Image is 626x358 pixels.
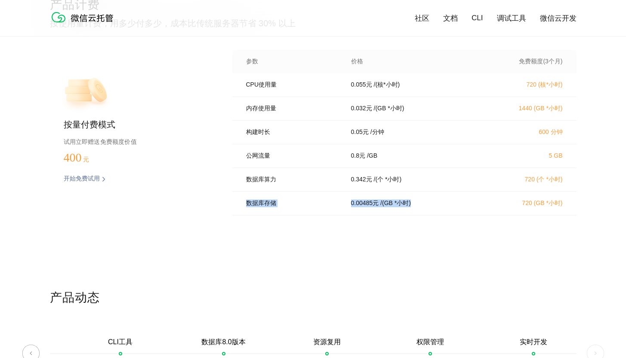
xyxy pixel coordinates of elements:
[374,81,400,89] p: / (核*小时)
[351,199,379,207] p: 0.00485 元
[50,20,119,27] a: 微信云托管
[351,58,363,65] p: 价格
[540,13,577,23] a: 微信云开发
[64,151,107,165] p: 400
[487,58,563,65] p: 免费额度(3个月)
[487,199,563,207] p: 720 (GB *小时)
[380,199,411,207] p: / (GB *小时)
[367,152,377,160] p: / GB
[246,105,339,112] p: 内存使用量
[351,152,365,160] p: 0.8 元
[246,152,339,160] p: 公网流量
[313,338,341,347] p: 资源复用
[50,9,119,26] img: 微信云托管
[246,176,339,184] p: 数据库算力
[83,156,89,163] span: 元
[246,81,339,89] p: CPU使用量
[487,152,563,159] p: 5 GB
[64,175,100,184] p: 开始免费试用
[443,13,458,23] a: 文档
[50,290,577,307] p: 产品动态
[487,128,563,136] p: 600 分钟
[201,338,245,347] p: 数据库8.0版本
[351,81,372,89] p: 0.055 元
[64,119,205,131] p: 按量付费模式
[487,176,563,184] p: 720 (个 *小时)
[108,338,133,347] p: CLI工具
[374,176,402,184] p: / (个 *小时)
[520,338,547,347] p: 实时开发
[351,105,372,112] p: 0.032 元
[351,176,372,184] p: 0.342 元
[416,338,444,347] p: 权限管理
[370,128,384,136] p: / 分钟
[246,58,339,65] p: 参数
[415,13,429,23] a: 社区
[487,105,563,112] p: 1440 (GB *小时)
[497,13,526,23] a: 调试工具
[64,136,205,147] p: 试用立即赠送免费额度价值
[246,199,339,207] p: 数据库存储
[374,105,404,112] p: / (GB *小时)
[472,14,483,22] a: CLI
[351,128,369,136] p: 0.05 元
[246,128,339,136] p: 构建时长
[487,81,563,89] p: 720 (核*小时)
